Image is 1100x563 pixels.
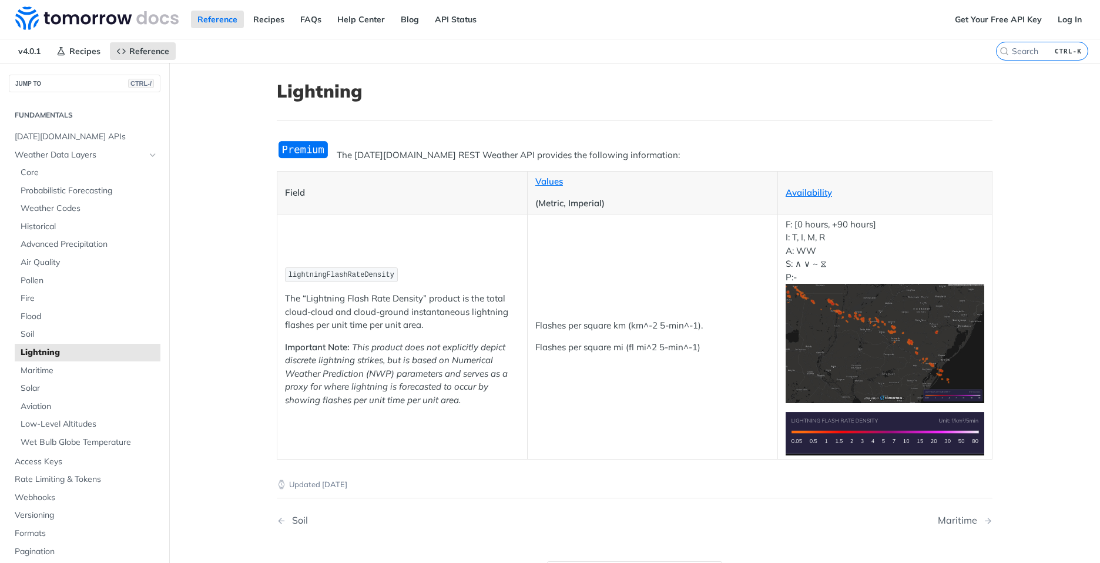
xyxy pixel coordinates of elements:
a: Core [15,164,160,182]
a: Pollen [15,272,160,290]
span: CTRL-/ [128,79,154,88]
a: Wet Bulb Globe Temperature [15,434,160,451]
a: Aviation [15,398,160,415]
p: Field [285,186,519,200]
a: Next Page: Maritime [938,515,992,526]
span: Historical [21,221,157,233]
p: The “Lightning Flash Rate Density” product is the total cloud-cloud and cloud-ground instantaneou... [285,292,519,332]
span: lightningFlashRateDensity [289,271,394,279]
svg: Search [1000,46,1009,56]
div: Maritime [938,515,983,526]
p: Flashes per square mi (fl mi^2 5-min^-1) [535,341,770,354]
span: Expand image [786,427,984,438]
span: [DATE][DOMAIN_NAME] APIs [15,131,157,143]
span: Fire [21,293,157,304]
a: Fire [15,290,160,307]
button: Hide subpages for Weather Data Layers [148,150,157,160]
a: [DATE][DOMAIN_NAME] APIs [9,128,160,146]
span: Core [21,167,157,179]
span: Low-Level Altitudes [21,418,157,430]
img: Tomorrow.io Weather API Docs [15,6,179,30]
a: Reference [110,42,176,60]
a: Maritime [15,362,160,380]
a: Lightning [15,344,160,361]
span: Rate Limiting & Tokens [15,474,157,485]
span: Aviation [21,401,157,413]
a: Solar [15,380,160,397]
span: Versioning [15,510,157,521]
span: Lightning [21,347,157,358]
img: Lightning Flash Rate Density Heatmap [786,284,984,403]
a: FAQs [294,11,328,28]
a: Blog [394,11,425,28]
a: Recipes [50,42,107,60]
span: Flood [21,311,157,323]
span: Formats [15,528,157,539]
nav: Pagination Controls [277,503,992,538]
a: Weather Data LayersHide subpages for Weather Data Layers [9,146,160,164]
p: F: [0 hours, +90 hours] I: T, I, M, R A: WW S: ∧ ∨ ~ ⧖ P:- [786,218,984,403]
span: Solar [21,383,157,394]
a: Recipes [247,11,291,28]
span: Maritime [21,365,157,377]
span: Access Keys [15,456,157,468]
span: Probabilistic Forecasting [21,185,157,197]
a: Probabilistic Forecasting [15,182,160,200]
span: Weather Data Layers [15,149,145,161]
a: Flood [15,308,160,326]
a: Get Your Free API Key [948,11,1048,28]
a: Help Center [331,11,391,28]
span: Reference [129,46,169,56]
a: Weather Codes [15,200,160,217]
a: Low-Level Altitudes [15,415,160,433]
a: Advanced Precipitation [15,236,160,253]
span: Webhooks [15,492,157,504]
strong: Important Note: [285,341,350,353]
a: Historical [15,218,160,236]
span: Expand image [786,337,984,348]
button: JUMP TOCTRL-/ [9,75,160,92]
p: (Metric, Imperial) [535,197,770,210]
div: Soil [286,515,308,526]
a: Values [535,176,563,187]
a: API Status [428,11,483,28]
span: Soil [21,329,157,340]
span: Advanced Precipitation [21,239,157,250]
p: Flashes per square km (km^-2 5-min^-1). [535,319,770,333]
a: Availability [786,187,832,198]
img: Lightning Flash Rate Density Legend [786,412,984,455]
a: Reference [191,11,244,28]
span: Pagination [15,546,157,558]
span: v4.0.1 [12,42,47,60]
span: Weather Codes [21,203,157,215]
span: Air Quality [21,257,157,269]
em: This product does not explicitly depict discrete lightning strikes, but is based on Numerical Wea... [285,341,508,406]
a: Webhooks [9,489,160,507]
a: Versioning [9,507,160,524]
p: The [DATE][DOMAIN_NAME] REST Weather API provides the following information: [277,149,992,162]
a: Previous Page: Soil [277,515,583,526]
a: Formats [9,525,160,542]
span: Pollen [21,275,157,287]
a: Air Quality [15,254,160,272]
a: Soil [15,326,160,343]
a: Pagination [9,543,160,561]
h1: Lightning [277,81,992,102]
p: Updated [DATE] [277,479,992,491]
span: Wet Bulb Globe Temperature [21,437,157,448]
h2: Fundamentals [9,110,160,120]
span: Recipes [69,46,100,56]
a: Rate Limiting & Tokens [9,471,160,488]
kbd: CTRL-K [1052,45,1085,57]
a: Access Keys [9,453,160,471]
a: Log In [1051,11,1088,28]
